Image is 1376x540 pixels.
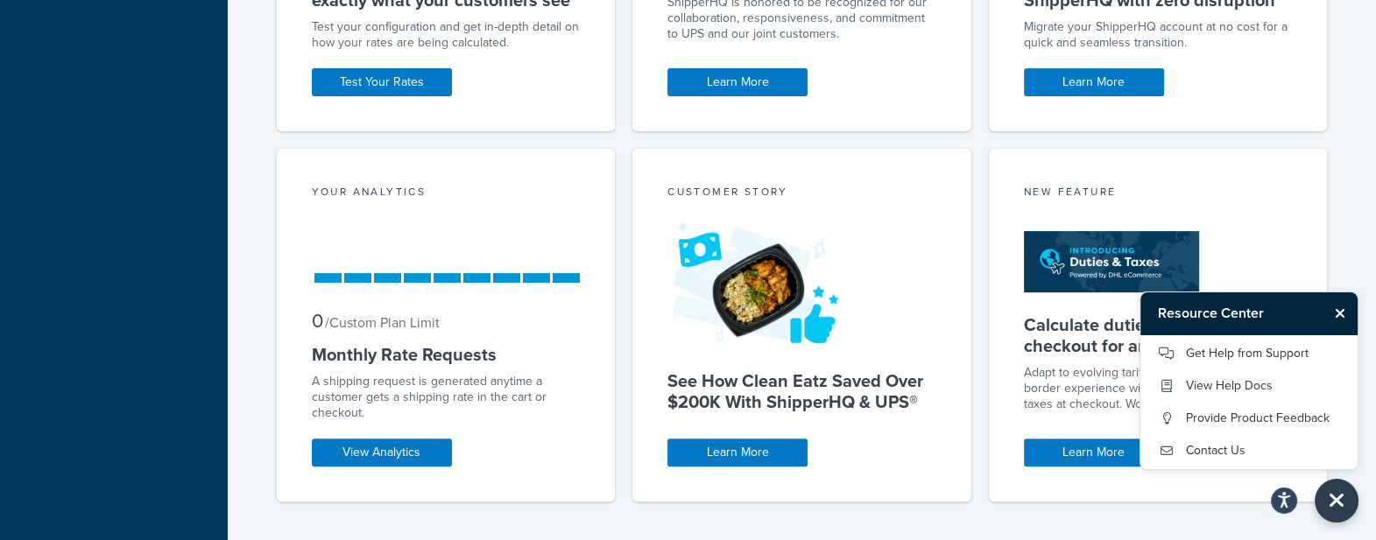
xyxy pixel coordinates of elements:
[667,438,808,466] a: Learn More
[1315,479,1358,522] button: Close Resource Center
[1024,19,1293,51] div: Migrate your ShipperHQ account at no cost for a quick and seamless transition.
[325,312,440,333] small: / Custom Plan Limit
[667,68,808,96] a: Learn More
[1024,184,1293,204] div: New Feature
[1024,365,1293,412] p: Adapt to evolving tariffs and improve the cross-border experience with real-time duties and taxes...
[312,19,581,51] div: Test your configuration and get in-depth detail on how your rates are being calculated.
[1140,292,1327,334] h3: Resource Center
[312,184,581,204] div: Your Analytics
[1158,372,1340,400] a: View Help Docs
[312,68,452,96] a: Test Your Rates
[1024,314,1293,356] h5: Calculate duties and taxes at checkout for any carrier
[1327,303,1358,324] button: Close Resource Center
[312,344,581,365] h5: Monthly Rate Requests
[1158,437,1340,465] a: Contact Us
[1024,438,1164,466] a: Learn More
[667,370,936,412] h5: See How Clean Eatz Saved Over $200K With ShipperHQ & UPS®
[1024,68,1164,96] a: Learn More
[312,374,581,421] div: A shipping request is generated anytime a customer gets a shipping rate in the cart or checkout.
[312,438,452,466] a: View Analytics
[1158,340,1340,368] a: Get Help from Support
[312,306,323,335] span: 0
[1158,404,1340,432] a: Provide Product Feedback
[667,184,936,204] div: Customer Story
